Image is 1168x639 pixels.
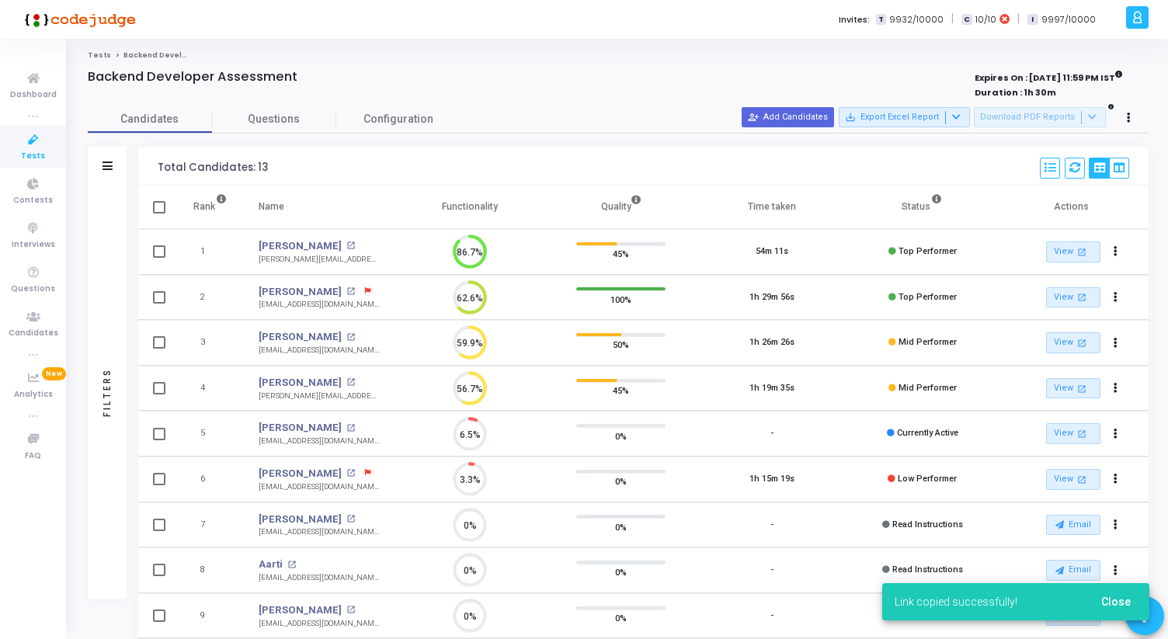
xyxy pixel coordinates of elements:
[259,198,284,215] div: Name
[10,89,57,102] span: Dashboard
[177,457,243,502] td: 6
[845,112,856,123] mat-icon: save_alt
[1046,241,1100,262] a: View
[770,519,773,532] div: -
[975,86,1056,99] strong: Duration : 1h 30m
[9,327,58,340] span: Candidates
[346,469,355,478] mat-icon: open_in_new
[177,502,243,548] td: 7
[158,161,268,174] div: Total Candidates: 13
[42,367,66,380] span: New
[259,375,342,391] a: [PERSON_NAME]
[615,428,627,443] span: 0%
[1104,423,1126,445] button: Actions
[615,610,627,626] span: 0%
[975,68,1123,85] strong: Expires On : [DATE] 11:59 PM IST
[259,618,379,630] div: [EMAIL_ADDRESS][DOMAIN_NAME]
[895,594,1017,609] span: Link copied successfully!
[1104,241,1126,263] button: Actions
[1076,336,1089,349] mat-icon: open_in_new
[892,519,963,530] span: Read Instructions
[14,388,53,401] span: Analytics
[749,382,794,395] div: 1h 19m 35s
[259,329,342,345] a: [PERSON_NAME]
[177,275,243,321] td: 2
[749,291,794,304] div: 1h 29m 56s
[346,333,355,342] mat-icon: open_in_new
[395,186,545,229] th: Functionality
[177,547,243,593] td: 8
[1046,378,1100,399] a: View
[1101,596,1131,608] span: Close
[1017,11,1020,27] span: |
[1104,377,1126,399] button: Actions
[259,254,379,266] div: [PERSON_NAME][EMAIL_ADDRESS][DOMAIN_NAME]
[1046,560,1100,580] button: Email
[259,299,379,311] div: [EMAIL_ADDRESS][DOMAIN_NAME]
[1104,332,1126,354] button: Actions
[1046,287,1100,308] a: View
[88,111,212,127] span: Candidates
[748,198,796,215] div: Time taken
[899,337,957,347] span: Mid Performer
[346,241,355,250] mat-icon: open_in_new
[1076,245,1089,259] mat-icon: open_in_new
[974,107,1106,127] button: Download PDF Reports
[177,366,243,412] td: 4
[1041,13,1096,26] span: 9997/10000
[259,512,342,527] a: [PERSON_NAME]
[259,345,379,356] div: [EMAIL_ADDRESS][DOMAIN_NAME]
[770,427,773,440] div: -
[742,107,834,127] button: Add Candidates
[1046,423,1100,444] a: View
[259,391,379,402] div: [PERSON_NAME][EMAIL_ADDRESS][DOMAIN_NAME]
[177,593,243,639] td: 9
[123,50,252,60] span: Backend Developer Assessment
[177,411,243,457] td: 5
[346,606,355,614] mat-icon: open_in_new
[951,11,954,27] span: |
[19,4,136,35] img: logo
[259,481,379,493] div: [EMAIL_ADDRESS][DOMAIN_NAME]
[998,186,1149,229] th: Actions
[100,307,114,478] div: Filters
[1104,287,1126,308] button: Actions
[1076,427,1089,440] mat-icon: open_in_new
[615,564,627,580] span: 0%
[748,112,759,123] mat-icon: person_add_alt
[899,246,957,256] span: Top Performer
[839,13,870,26] label: Invites:
[346,287,355,296] mat-icon: open_in_new
[12,238,55,252] span: Interviews
[770,609,773,623] div: -
[1027,14,1038,26] span: I
[749,336,794,349] div: 1h 26m 26s
[613,246,629,262] span: 45%
[876,14,886,26] span: T
[770,564,773,577] div: -
[13,194,53,207] span: Contests
[259,557,283,572] a: Aarti
[259,572,379,584] div: [EMAIL_ADDRESS][DOMAIN_NAME]
[897,428,958,438] span: Currently Active
[259,238,342,254] a: [PERSON_NAME]
[1089,588,1143,616] button: Close
[259,466,342,481] a: [PERSON_NAME]
[363,111,433,127] span: Configuration
[1104,560,1126,582] button: Actions
[1076,290,1089,304] mat-icon: open_in_new
[749,473,794,486] div: 1h 15m 19s
[1076,382,1089,395] mat-icon: open_in_new
[899,292,957,302] span: Top Performer
[259,436,379,447] div: [EMAIL_ADDRESS][DOMAIN_NAME]
[259,603,342,618] a: [PERSON_NAME]
[613,383,629,398] span: 45%
[177,229,243,275] td: 1
[346,424,355,432] mat-icon: open_in_new
[839,107,970,127] button: Export Excel Report
[21,150,45,163] span: Tests
[1089,158,1129,179] div: View Options
[177,186,243,229] th: Rank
